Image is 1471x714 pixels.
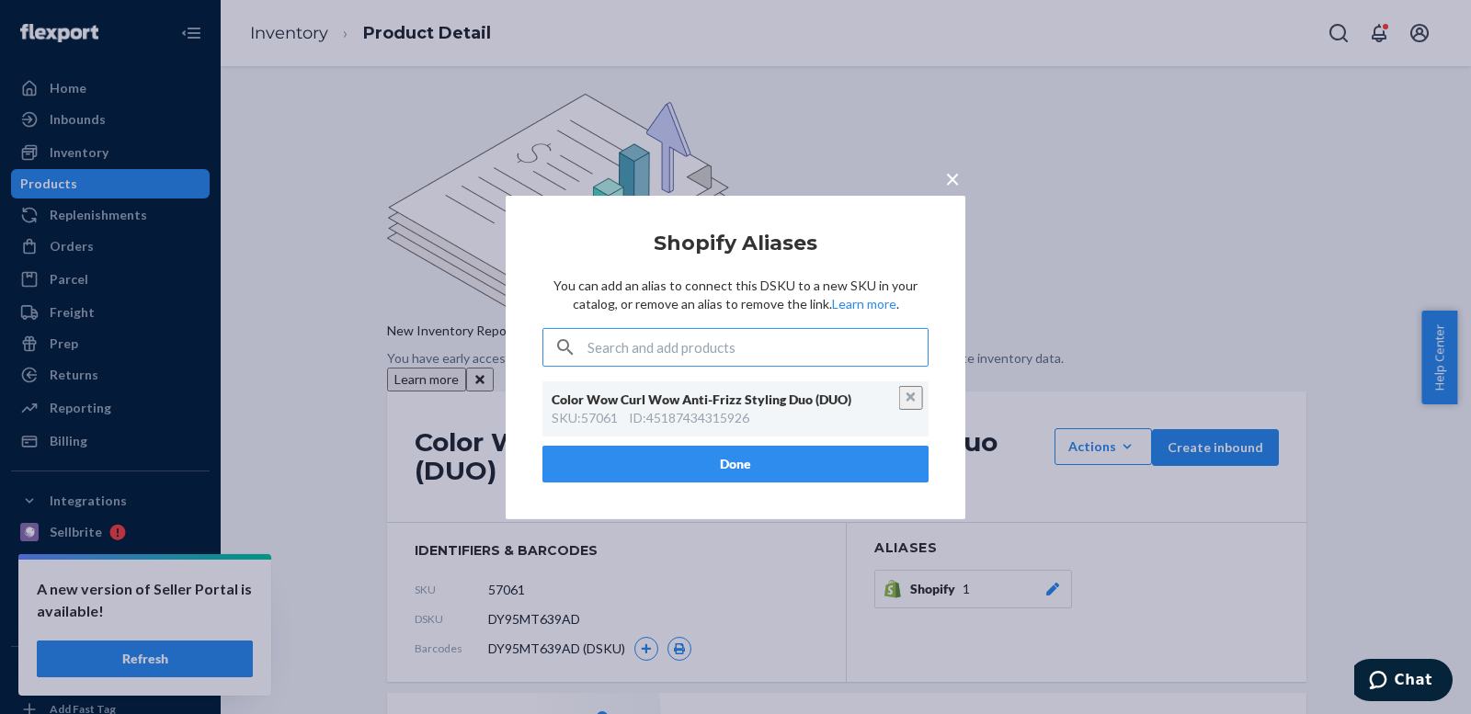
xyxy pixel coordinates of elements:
[542,446,929,482] button: Done
[629,409,749,427] div: ID : 45187434315926
[552,391,901,409] div: Color Wow Curl Wow Anti-Frizz Styling Duo (DUO)
[832,296,896,312] a: Learn more
[1354,659,1453,705] iframe: Opens a widget where you can chat to one of our agents
[542,277,929,313] p: You can add an alias to connect this DSKU to a new SKU in your catalog, or remove an alias to rem...
[587,329,928,366] input: Search and add products
[542,232,929,254] h2: Shopify Aliases
[945,162,960,193] span: ×
[899,386,923,410] button: Unlink
[552,409,618,427] div: SKU : 57061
